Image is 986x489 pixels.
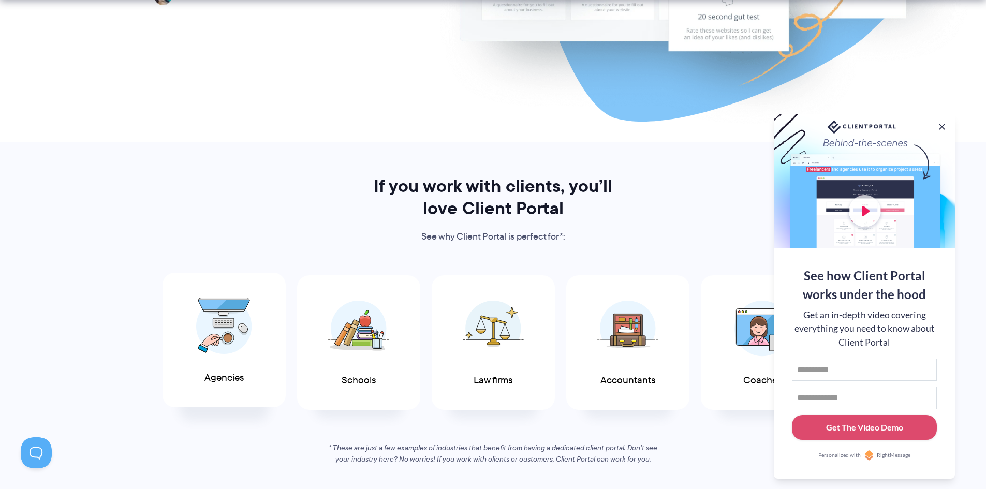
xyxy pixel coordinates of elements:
[474,375,512,386] span: Law firms
[792,450,937,461] a: Personalized withRightMessage
[204,373,244,383] span: Agencies
[342,375,376,386] span: Schools
[792,266,937,304] div: See how Client Portal works under the hood
[792,308,937,349] div: Get an in-depth video covering everything you need to know about Client Portal
[566,275,689,410] a: Accountants
[360,229,627,245] p: See why Client Portal is perfect for*:
[701,275,824,410] a: Coaches
[600,375,655,386] span: Accountants
[743,375,782,386] span: Coaches
[163,273,286,408] a: Agencies
[432,275,555,410] a: Law firms
[329,442,657,464] em: * These are just a few examples of industries that benefit from having a dedicated client portal....
[360,175,627,219] h2: If you work with clients, you’ll love Client Portal
[297,275,420,410] a: Schools
[818,451,861,460] span: Personalized with
[877,451,910,460] span: RightMessage
[21,437,52,468] iframe: Toggle Customer Support
[864,450,874,461] img: Personalized with RightMessage
[826,421,903,434] div: Get The Video Demo
[792,415,937,440] button: Get The Video Demo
